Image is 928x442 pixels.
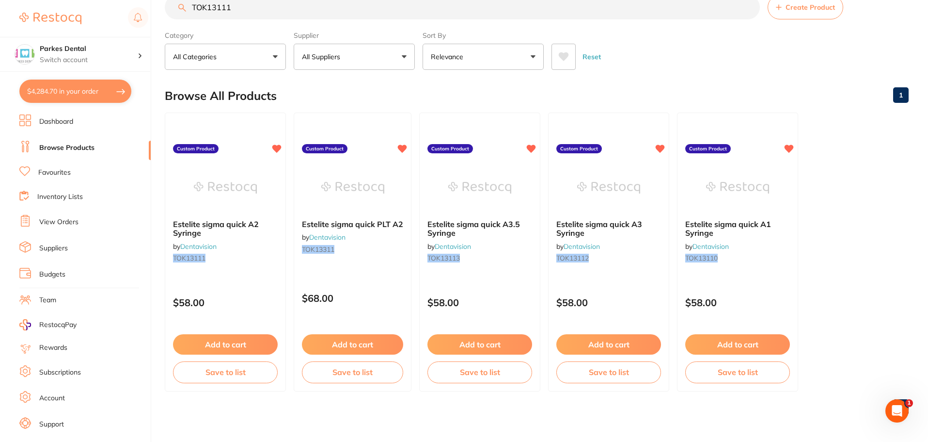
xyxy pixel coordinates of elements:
a: Browse Products [39,143,94,153]
button: Add to cart [173,334,278,355]
span: Estelite sigma quick A2 Syringe [173,219,259,238]
p: All Suppliers [302,52,344,62]
img: Estelite sigma quick A3 Syringe [577,164,640,212]
em: TOK13311 [302,245,334,254]
span: Estelite sigma quick A3.5 Syringe [427,219,520,238]
p: $58.00 [685,297,790,308]
img: RestocqPay [19,319,31,330]
a: RestocqPay [19,319,77,330]
b: Estelite sigma quick A3 Syringe [556,220,661,238]
button: Add to cart [302,334,403,355]
label: Sort By [423,31,544,40]
button: Add to cart [427,334,532,355]
p: Relevance [431,52,467,62]
iframe: Intercom live chat [885,399,909,423]
label: Custom Product [427,144,473,154]
p: All Categories [173,52,220,62]
b: Estelite sigma quick A1 Syringe [685,220,790,238]
button: Save to list [556,361,661,383]
b: Estelite sigma quick A3.5 Syringe [427,220,532,238]
h2: Browse All Products [165,89,277,103]
span: Estelite sigma quick A3 Syringe [556,219,642,238]
span: Estelite sigma quick PLT A2 [302,219,403,229]
label: Custom Product [302,144,347,154]
a: Team [39,295,56,305]
button: Add to cart [685,334,790,355]
h4: Parkes Dental [40,44,138,54]
button: Save to list [302,361,403,383]
label: Custom Product [685,144,731,154]
em: TOK13110 [685,254,718,262]
span: 1 [905,399,913,407]
a: Inventory Lists [37,192,83,202]
a: Dentavision [309,233,346,242]
button: All Suppliers [294,44,415,70]
img: Estelite sigma quick A2 Syringe [194,164,257,212]
a: Dashboard [39,117,73,127]
a: Account [39,393,65,403]
span: Create Product [786,3,835,11]
span: by [173,242,217,251]
p: $68.00 [302,293,403,304]
a: Dentavision [564,242,600,251]
button: Save to list [685,361,790,383]
a: Rewards [39,343,67,353]
img: Estelite sigma quick A3.5 Syringe [448,164,511,212]
label: Custom Product [173,144,219,154]
a: Subscriptions [39,368,81,377]
em: TOK13113 [427,254,460,262]
img: Estelite sigma quick PLT A2 [321,164,384,212]
span: RestocqPay [39,320,77,330]
span: by [427,242,471,251]
img: Estelite sigma quick A1 Syringe [706,164,769,212]
button: Reset [580,44,604,70]
img: Restocq Logo [19,13,81,24]
a: Suppliers [39,244,68,253]
button: All Categories [165,44,286,70]
em: TOK13112 [556,254,589,262]
p: Switch account [40,55,138,65]
p: $58.00 [556,297,661,308]
button: Save to list [427,361,532,383]
button: Relevance [423,44,544,70]
label: Supplier [294,31,415,40]
label: Custom Product [556,144,602,154]
a: Dentavision [692,242,729,251]
b: Estelite sigma quick A2 Syringe [173,220,278,238]
span: Estelite sigma quick A1 Syringe [685,219,771,238]
p: $58.00 [173,297,278,308]
img: Parkes Dental [15,45,34,64]
a: 1 [893,85,909,105]
span: by [685,242,729,251]
em: TOK13111 [173,254,205,262]
a: Restocq Logo [19,7,81,30]
label: Category [165,31,286,40]
a: Dentavision [180,242,217,251]
a: Budgets [39,270,65,279]
span: by [556,242,600,251]
a: Support [39,420,64,429]
a: Favourites [38,168,71,178]
b: Estelite sigma quick PLT A2 [302,220,403,229]
a: Dentavision [435,242,471,251]
button: Save to list [173,361,278,383]
button: Add to cart [556,334,661,355]
a: View Orders [39,217,79,227]
button: $4,284.70 in your order [19,80,131,103]
a: 1 [893,397,909,417]
span: by [302,233,346,242]
p: $58.00 [427,297,532,308]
